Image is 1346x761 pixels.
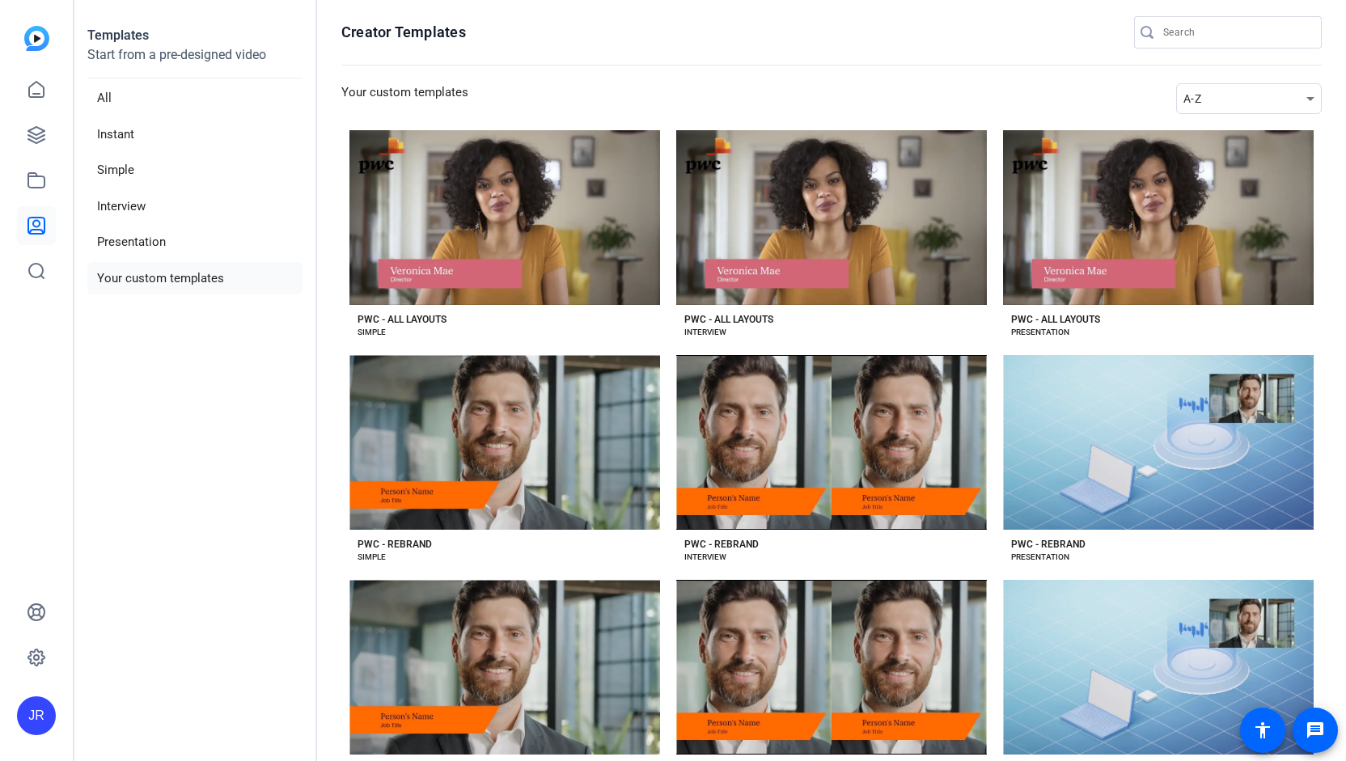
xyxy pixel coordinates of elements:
div: PWC - ALL LAYOUTS [1011,313,1100,326]
div: PWC - ALL LAYOUTS [358,313,447,326]
div: INTERVIEW [684,551,726,564]
button: Template image [1003,355,1314,530]
strong: Templates [87,27,149,43]
li: Interview [87,190,303,223]
input: Search [1163,23,1309,42]
p: Start from a pre-designed video [87,45,303,78]
button: Template image [349,355,660,530]
li: Presentation [87,226,303,259]
li: Your custom templates [87,262,303,295]
mat-icon: accessibility [1253,721,1272,740]
div: PWC - REBRAND [1011,538,1086,551]
button: Template image [1003,580,1314,755]
li: All [87,82,303,115]
div: JR [17,696,56,735]
div: PWC - REBRAND [684,538,759,551]
button: Template image [676,355,987,530]
div: PWC - ALL LAYOUTS [684,313,773,326]
mat-icon: message [1306,721,1325,740]
button: Template image [676,580,987,755]
div: INTERVIEW [684,326,726,339]
span: A-Z [1183,92,1201,105]
div: PRESENTATION [1011,326,1069,339]
div: SIMPLE [358,326,386,339]
h3: Your custom templates [341,83,468,114]
button: Template image [349,580,660,755]
div: PWC - REBRAND [358,538,432,551]
div: SIMPLE [358,551,386,564]
h1: Creator Templates [341,23,466,42]
button: Template image [349,130,660,305]
li: Simple [87,154,303,187]
img: blue-gradient.svg [24,26,49,51]
div: PRESENTATION [1011,551,1069,564]
button: Template image [676,130,987,305]
li: Instant [87,118,303,151]
button: Template image [1003,130,1314,305]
